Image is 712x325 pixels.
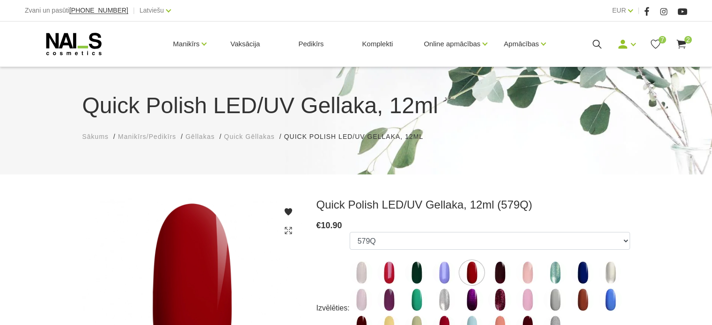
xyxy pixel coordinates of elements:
[460,288,484,311] img: ...
[223,22,267,66] a: Vaksācija
[599,288,622,311] img: ...
[173,25,200,63] a: Manikīrs
[516,261,539,284] img: ...
[25,5,128,16] div: Zvani un pasūti
[377,261,401,284] img: ...
[377,288,401,311] img: ...
[82,132,109,142] a: Sākums
[118,133,176,140] span: Manikīrs/Pedikīrs
[224,133,275,140] span: Quick Gēllakas
[504,25,539,63] a: Apmācības
[433,288,456,311] img: ...
[543,288,567,311] img: ...
[82,89,630,123] h1: Quick Polish LED/UV Gellaka, 12ml
[659,36,666,43] span: 7
[69,7,128,14] a: [PHONE_NUMBER]
[355,22,401,66] a: Komplekti
[291,22,331,66] a: Pedikīrs
[224,132,275,142] a: Quick Gēllakas
[284,132,433,142] li: Quick Polish LED/UV Gellaka, 12ml
[405,261,428,284] img: ...
[543,261,567,284] img: ...
[488,288,512,311] img: ...
[133,5,135,16] span: |
[82,133,109,140] span: Sākums
[185,132,214,142] a: Gēllakas
[350,288,373,311] img: ...
[612,5,626,16] a: EUR
[571,288,595,311] img: ...
[321,221,342,230] span: 10.90
[185,133,214,140] span: Gēllakas
[638,5,639,16] span: |
[488,261,512,284] img: ...
[650,38,661,50] a: 7
[684,36,692,43] span: 2
[316,221,321,230] span: €
[118,132,176,142] a: Manikīrs/Pedikīrs
[516,288,539,311] img: ...
[599,261,622,284] img: ...
[316,301,350,316] div: Izvēlēties:
[350,261,373,284] img: ...
[316,198,630,212] h3: Quick Polish LED/UV Gellaka, 12ml (579Q)
[460,261,484,284] img: ...
[675,38,687,50] a: 2
[405,288,428,311] img: ...
[139,5,164,16] a: Latviešu
[424,25,480,63] a: Online apmācības
[433,261,456,284] img: ...
[571,261,595,284] img: ...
